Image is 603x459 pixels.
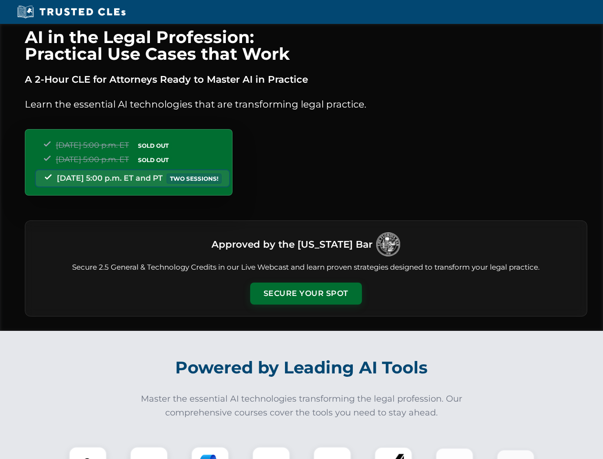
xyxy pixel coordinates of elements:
h1: AI in the Legal Profession: Practical Use Cases that Work [25,29,587,62]
span: [DATE] 5:00 p.m. ET [56,141,129,150]
h3: Approved by the [US_STATE] Bar [212,236,372,253]
p: Master the essential AI technologies transforming the legal profession. Our comprehensive courses... [135,392,469,420]
p: Learn the essential AI technologies that are transforming legal practice. [25,97,587,112]
p: Secure 2.5 General & Technology Credits in our Live Webcast and learn proven strategies designed ... [37,262,575,273]
h2: Powered by Leading AI Tools [37,351,566,384]
span: [DATE] 5:00 p.m. ET [56,155,129,164]
img: Logo [376,232,400,256]
button: Secure Your Spot [250,283,362,305]
img: Trusted CLEs [14,5,128,19]
p: A 2-Hour CLE for Attorneys Ready to Master AI in Practice [25,72,587,87]
span: SOLD OUT [135,141,172,151]
span: SOLD OUT [135,155,172,165]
